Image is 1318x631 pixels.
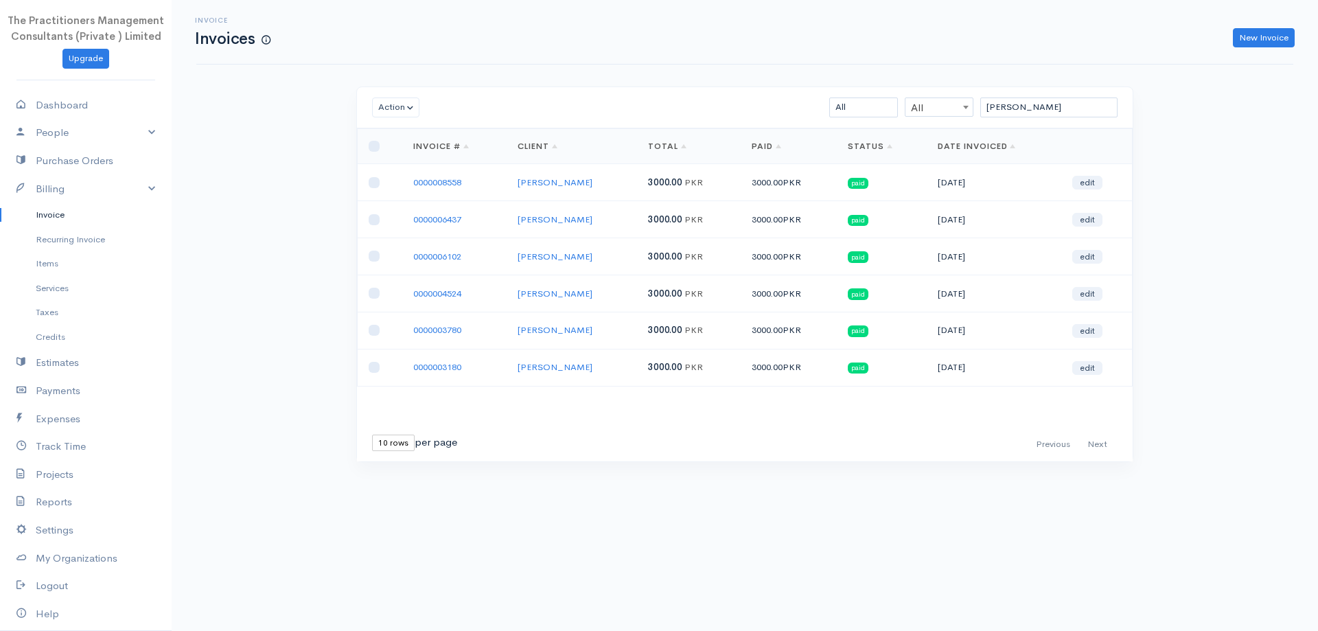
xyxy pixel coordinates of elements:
[1233,28,1295,48] a: New Invoice
[848,363,868,374] span: paid
[741,349,837,386] td: 3000.00
[648,288,682,299] span: 3000.00
[518,251,592,262] a: [PERSON_NAME]
[8,14,164,43] span: The Practitioners Management Consultants (Private ) Limited
[518,214,592,225] a: [PERSON_NAME]
[648,361,682,373] span: 3000.00
[518,324,592,336] a: [PERSON_NAME]
[741,275,837,312] td: 3000.00
[413,288,461,299] a: 0000004524
[848,325,868,336] span: paid
[848,178,868,189] span: paid
[648,176,682,188] span: 3000.00
[783,288,801,299] span: PKR
[927,275,1061,312] td: [DATE]
[848,215,868,226] span: paid
[1072,361,1102,375] a: edit
[783,214,801,225] span: PKR
[752,141,781,152] a: Paid
[518,361,592,373] a: [PERSON_NAME]
[1072,287,1102,301] a: edit
[62,49,109,69] a: Upgrade
[684,214,703,225] span: PKR
[848,141,892,152] a: Status
[684,324,703,336] span: PKR
[518,288,592,299] a: [PERSON_NAME]
[783,361,801,373] span: PKR
[927,164,1061,201] td: [DATE]
[518,141,557,152] a: Client
[648,214,682,225] span: 3000.00
[648,141,686,152] a: Total
[848,251,868,262] span: paid
[648,251,682,262] span: 3000.00
[927,201,1061,238] td: [DATE]
[413,141,469,152] a: Invoice #
[927,238,1061,275] td: [DATE]
[741,238,837,275] td: 3000.00
[938,141,1015,152] a: Date Invoiced
[1072,213,1102,227] a: edit
[413,214,461,225] a: 0000006437
[372,435,457,451] div: per page
[262,34,270,46] span: How to create your first Invoice?
[684,176,703,188] span: PKR
[684,288,703,299] span: PKR
[372,97,419,117] button: Action
[684,361,703,373] span: PKR
[413,251,461,262] a: 0000006102
[195,30,270,47] h1: Invoices
[1072,250,1102,264] a: edit
[518,176,592,188] a: [PERSON_NAME]
[905,97,973,117] span: All
[684,251,703,262] span: PKR
[980,97,1118,117] input: Search
[927,349,1061,386] td: [DATE]
[927,312,1061,349] td: [DATE]
[195,16,270,24] h6: Invoice
[648,324,682,336] span: 3000.00
[848,288,868,299] span: paid
[741,312,837,349] td: 3000.00
[741,164,837,201] td: 3000.00
[413,361,461,373] a: 0000003180
[413,176,461,188] a: 0000008558
[783,251,801,262] span: PKR
[413,324,461,336] a: 0000003780
[783,176,801,188] span: PKR
[905,98,973,117] span: All
[1072,324,1102,338] a: edit
[783,324,801,336] span: PKR
[741,201,837,238] td: 3000.00
[1072,176,1102,190] a: edit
